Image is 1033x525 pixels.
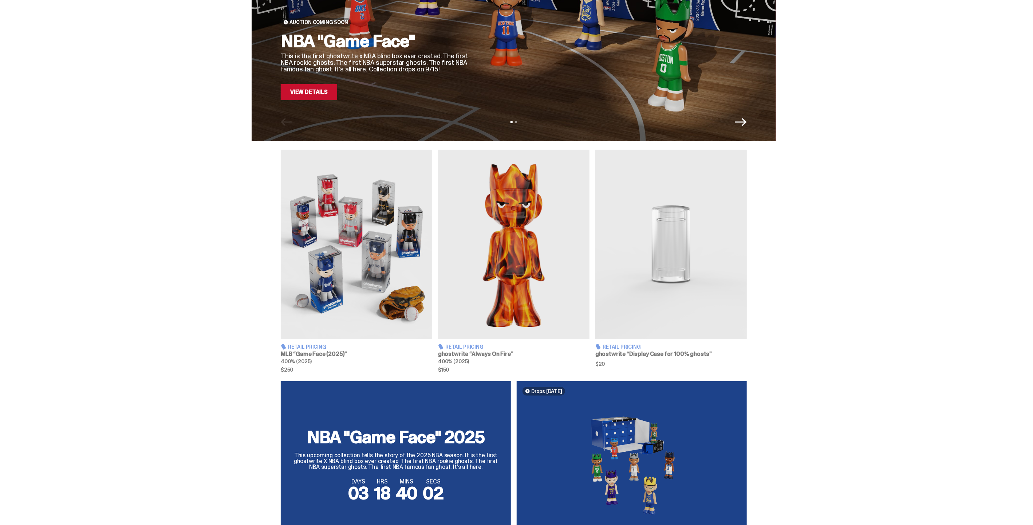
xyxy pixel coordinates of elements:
[523,401,741,525] img: Game Face (2025)
[438,367,590,372] span: $150
[374,482,390,505] span: 18
[595,361,747,367] span: $20
[281,351,432,357] h3: MLB “Game Face (2025)”
[603,344,641,349] span: Retail Pricing
[289,428,502,446] h2: NBA "Game Face" 2025
[438,150,590,339] img: Always On Fire
[510,121,513,123] button: View slide 1
[423,479,444,485] span: SECS
[348,482,369,505] span: 03
[595,150,747,339] img: Display Case for 100% ghosts
[281,150,432,339] img: Game Face (2025)
[438,351,590,357] h3: ghostwrite “Always On Fire”
[396,482,417,505] span: 40
[281,53,470,73] p: This is the first ghostwrite x NBA blind box ever created. The first NBA rookie ghosts. The first...
[374,479,390,485] span: HRS
[515,121,517,123] button: View slide 2
[289,452,502,470] p: This upcoming collection tells the story of the 2025 NBA season. It is the first ghostwrite X NBA...
[281,84,337,100] a: View Details
[281,367,432,372] span: $250
[281,150,432,372] a: Game Face (2025) Retail Pricing
[595,150,747,372] a: Display Case for 100% ghosts Retail Pricing
[438,150,590,372] a: Always On Fire Retail Pricing
[396,479,417,485] span: MINS
[348,479,369,485] span: DAYS
[438,358,469,365] span: 400% (2025)
[423,482,444,505] span: 02
[281,358,312,365] span: 400% (2025)
[445,344,484,349] span: Retail Pricing
[281,32,470,50] h2: NBA "Game Face"
[735,116,747,128] button: Next
[288,344,326,349] span: Retail Pricing
[289,19,348,25] span: Auction Coming Soon
[595,351,747,357] h3: ghostwrite “Display Case for 100% ghosts”
[531,388,562,394] span: Drops [DATE]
